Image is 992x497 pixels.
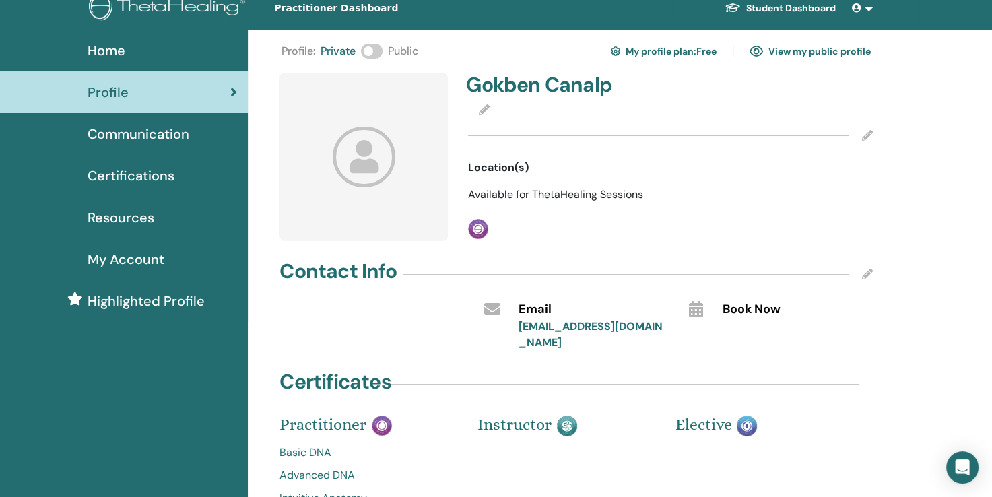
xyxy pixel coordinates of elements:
[946,451,979,484] div: Open Intercom Messenger
[750,40,871,62] a: View my public profile
[468,187,643,201] span: Available for ThetaHealing Sessions
[321,43,356,59] span: Private
[518,301,551,319] span: Email
[279,370,391,394] h4: Certificates
[723,301,781,319] span: Book Now
[611,44,620,58] img: cog.svg
[611,40,717,62] a: My profile plan:Free
[675,415,731,434] span: Elective
[279,467,457,484] a: Advanced DNA
[725,2,741,13] img: graduation-cap-white.svg
[88,291,205,311] span: Highlighted Profile
[468,160,529,176] span: Location(s)
[518,319,662,350] a: [EMAIL_ADDRESS][DOMAIN_NAME]
[88,124,189,144] span: Communication
[274,1,476,15] span: Practitioner Dashboard
[466,73,662,97] h4: Gokben Canalp
[88,207,154,228] span: Resources
[88,40,125,61] span: Home
[88,249,164,269] span: My Account
[88,166,174,186] span: Certifications
[279,444,457,461] a: Basic DNA
[279,259,396,284] h4: Contact Info
[477,415,552,434] span: Instructor
[388,43,418,59] span: Public
[750,45,763,57] img: eye.svg
[88,82,129,102] span: Profile
[282,43,315,59] span: Profile :
[279,415,366,434] span: Practitioner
